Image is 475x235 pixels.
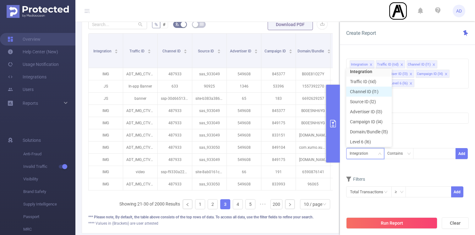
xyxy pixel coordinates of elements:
p: 845377 [261,105,296,117]
button: Run Report [346,217,437,229]
li: Advertiser ID (l3) [380,70,414,78]
p: 833993 [261,178,296,190]
p: 6692629257 [296,93,330,104]
i: icon: close [409,82,412,86]
p: site-8ab0161c2dab7dd3 [192,166,227,178]
a: Reports [23,97,38,109]
i: icon: caret-up [148,48,151,50]
div: Campaign ID (l4) [417,70,443,78]
div: Channel ID (l1) [408,61,431,69]
li: Level 6 (l6) [389,79,414,87]
i: icon: caret-up [115,48,118,50]
p: 549608 [227,142,261,153]
li: Source ID (l2) [346,97,392,107]
i: icon: caret-down [327,51,330,53]
span: Campaign ID [265,49,287,53]
p: 96065 [296,178,330,190]
div: Sort [217,48,221,52]
div: Sort [114,48,118,52]
li: Next 5 Pages [258,199,268,209]
p: ADT_IMG_CTV_Video [123,178,157,190]
a: 1 [195,200,205,209]
p: ADT_IMG_CTV_Video [123,154,157,166]
p: ADT_IMG_CTV_Video [123,68,157,80]
p: 487933 [158,129,192,141]
p: 487933 [158,117,192,129]
i: icon: caret-down [217,51,221,53]
button: Download PDF [268,19,313,30]
p: IMG [89,154,123,166]
span: Channel ID [162,49,182,53]
i: icon: down [378,152,382,156]
p: com.xumo.xumo [296,142,330,153]
i: icon: close [369,63,373,67]
p: 549608 [227,68,261,80]
i: icon: caret-up [289,48,292,50]
a: Usage Notification [8,58,59,71]
a: Integrations [8,71,46,83]
p: video [123,166,157,178]
input: Search... [88,19,147,29]
li: Campaign ID (l4) [346,117,392,127]
button: Clear [442,217,469,229]
p: 849104 [261,142,296,153]
i: icon: down [400,190,404,195]
a: Users [8,83,34,96]
span: Advertiser ID [230,49,252,53]
p: 65 [227,93,261,104]
div: **** Values in (Brackets) are user attested [88,221,333,226]
p: 487933 [330,178,365,190]
li: Domain/Bundle (l5) [346,127,392,137]
p: 487933 [158,68,192,80]
p: 487933 [158,154,192,166]
span: Invalid Traffic [23,160,75,173]
div: Sort [183,48,187,52]
p: sas_933049 [192,117,227,129]
span: Visibility [23,173,75,185]
span: Traffic ID [129,49,145,53]
p: ADT_IMG_CTV_Video [123,129,157,141]
a: Overview [8,33,41,45]
p: B00E81O27Y [296,68,330,80]
i: icon: caret-down [115,51,118,53]
li: 1 [195,199,205,209]
li: 2 [208,199,218,209]
p: sas_933050 [192,142,227,153]
p: sas_933049 [192,105,227,117]
p: 633 [158,80,192,92]
span: Integration [93,49,112,53]
div: Integration [350,148,373,159]
p: ADT_IMG_CTV_Video [123,117,157,129]
li: Traffic ID (tid) [346,77,392,87]
p: ADT_IMG_CTV_Video [123,105,157,117]
p: IMG [89,117,123,129]
li: Advertiser ID (l3) [346,107,392,117]
span: Create Report [346,30,376,36]
p: sas_933049 [192,154,227,166]
span: Supply Intelligence [23,198,75,211]
div: Advertiser ID (l3) [381,70,408,78]
span: Solutions [23,134,41,147]
i: icon: left [186,203,189,206]
p: JS [89,93,123,104]
p: 549608 [227,154,261,166]
p: ADT_IMG_CTV_Video [123,142,157,153]
div: Level 6 (l6) [390,79,408,88]
span: Domain/Bundle [298,49,325,53]
a: Help Center (New) [8,45,58,58]
p: sas_933049 [192,129,227,141]
div: Sort [289,48,292,52]
p: 6590876141 [296,166,330,178]
li: 4 [233,199,243,209]
span: Reports [23,101,38,106]
p: ssp-f9330a224f00c111 [158,166,192,178]
i: icon: caret-down [254,51,258,53]
p: 1346 [227,80,261,92]
p: 487933 [330,68,365,80]
p: 66 [227,166,261,178]
i: icon: right [288,203,292,206]
div: Contains [387,148,407,159]
button: Add [456,148,468,159]
i: icon: close [445,72,448,76]
p: In-app Banner [123,80,157,92]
